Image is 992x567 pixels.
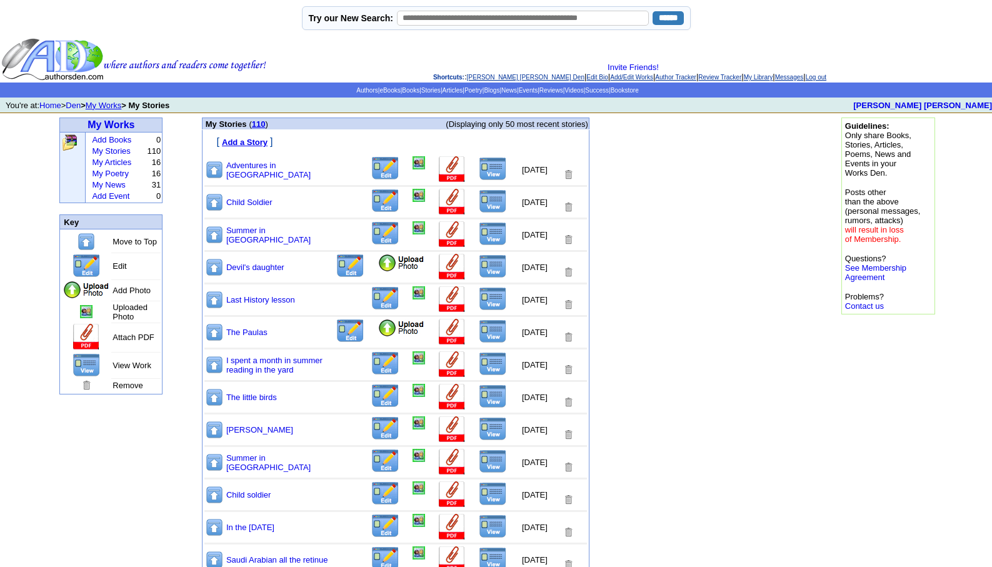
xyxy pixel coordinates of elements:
[113,333,154,342] font: Attach PDF
[413,481,425,494] img: Add/Remove Photo
[66,101,81,110] a: Den
[222,138,268,147] font: Add a Story
[113,361,151,370] font: View Work
[226,425,293,434] a: [PERSON_NAME]
[371,514,400,538] img: Edit this Title
[64,218,79,227] font: Key
[226,295,295,304] a: Last History lesson
[113,237,157,246] font: Move to Top
[421,87,441,94] a: Stories
[438,449,466,476] img: Add Attachment (PDF or .DOC)
[479,254,507,278] img: View this Title
[205,225,224,244] img: Move to top
[522,458,548,467] font: [DATE]
[479,384,507,408] img: View this Title
[81,379,92,391] img: Remove this Page
[479,319,507,343] img: View this Title
[80,305,93,318] img: Add/Remove Photo
[438,156,466,183] img: Add Attachment (PDF or .DOC)
[378,319,425,338] img: Add Photo
[205,420,224,439] img: Move to top
[845,263,906,282] a: See Membership Agreement
[522,165,548,174] font: [DATE]
[371,221,400,246] img: Edit this Title
[522,263,548,272] font: [DATE]
[63,281,110,299] img: Add Photo
[608,63,659,72] a: Invite Friends!
[206,119,247,129] font: My Stories
[309,13,393,23] label: Try our New Search:
[226,328,268,337] a: The Paulas
[336,254,365,278] img: Edit this Title
[522,555,548,564] font: [DATE]
[325,119,588,129] p: (Displaying only 50 most recent stories)
[152,169,161,178] font: 16
[413,546,425,559] img: Add/Remove Photo
[413,514,425,527] img: Add/Remove Photo
[438,221,466,248] img: Add Attachment (PDF or .DOC)
[156,191,161,201] font: 0
[226,356,323,374] a: I spent a month in summer reading in the yard
[522,230,548,239] font: [DATE]
[371,449,400,473] img: Edit this Title
[845,225,904,244] font: will result in loss of Membership.
[563,494,574,506] img: Removes this Title
[336,319,365,343] img: Edit this Title
[655,74,696,81] a: Author Tracker
[113,286,151,295] font: Add Photo
[205,388,224,407] img: Move to top
[113,381,143,390] font: Remove
[378,254,425,273] img: Add Photo
[479,449,507,473] img: View this Title
[522,393,548,402] font: [DATE]
[522,425,548,434] font: [DATE]
[438,481,466,508] img: Add Attachment (PDF or .DOC)
[269,63,991,81] div: : | | | | | | |
[563,331,574,343] img: Removes this Title
[484,87,499,94] a: Blogs
[152,158,161,167] font: 16
[226,263,284,272] a: Devil's daughter
[226,161,311,179] a: Adventures in [GEOGRAPHIC_DATA]
[853,101,992,110] a: [PERSON_NAME] [PERSON_NAME]
[610,74,653,81] a: Add/Edit Works
[479,222,507,246] img: View this Title
[586,74,608,81] a: Edit Bio
[205,518,224,537] img: Move to top
[413,286,425,299] img: Add/Remove Photo
[563,526,574,538] img: Removes this Title
[226,555,328,564] a: Saudi Arabian all the retinue
[226,490,271,499] a: Child soldier
[563,266,574,278] img: Removes this Title
[413,189,425,202] img: Add/Remove Photo
[226,393,277,402] a: The little birds
[438,514,466,541] img: Add Attachment (PDF or .DOC)
[479,352,507,376] img: View this Title
[438,189,466,216] img: Add Attachment (PDF or .DOC)
[205,453,224,472] img: Move to top
[522,295,548,304] font: [DATE]
[433,74,464,81] span: Shortcuts:
[611,87,639,94] a: Bookstore
[438,319,466,346] img: Add Attachment (PDF or .DOC)
[402,87,419,94] a: Books
[438,416,466,443] img: Add Attachment (PDF or .DOC)
[113,303,148,321] font: Uploaded Photo
[845,301,884,311] a: Contact us
[371,384,400,408] img: Edit this Title
[205,258,224,277] img: Move to top
[39,101,61,110] a: Home
[92,180,125,189] a: My News
[61,134,78,151] img: Click to add, upload, edit and remove all your books, stories, articles and poems.
[442,87,463,94] a: Articles
[479,417,507,441] img: View this Title
[563,364,574,376] img: Removes this Title
[413,156,425,169] img: Add/Remove Photo
[371,156,400,181] img: Edit this Title
[522,198,548,207] font: [DATE]
[806,74,826,81] a: Log out
[226,198,273,207] a: Child Soldier
[563,201,574,213] img: Removes this Title
[585,87,609,94] a: Success
[379,87,400,94] a: eBooks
